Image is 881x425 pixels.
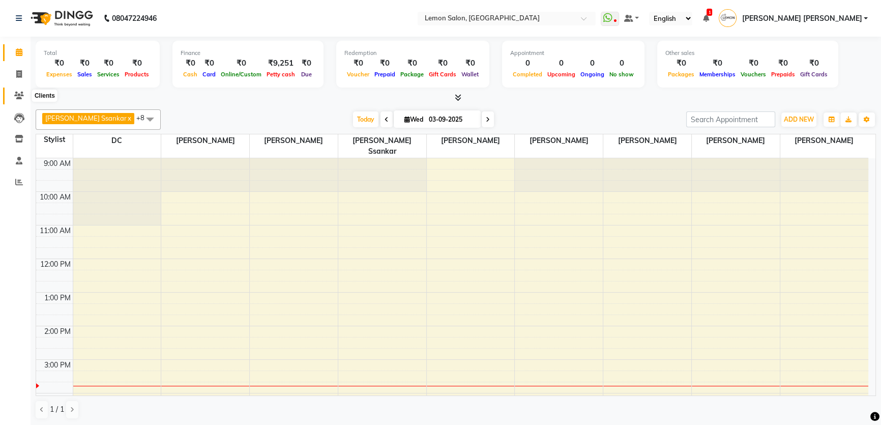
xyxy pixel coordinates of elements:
div: Other sales [665,49,830,58]
span: Card [200,71,218,78]
div: ₹0 [44,58,75,69]
div: ₹0 [200,58,218,69]
span: [PERSON_NAME] [692,134,780,147]
div: 11:00 AM [38,225,73,236]
input: 2025-09-03 [426,112,477,127]
div: Redemption [344,49,481,58]
span: No show [607,71,636,78]
span: Today [353,111,378,127]
div: Stylist [36,134,73,145]
img: Varsha Bittu Karmakar [719,9,737,27]
img: logo [26,4,96,33]
span: +8 [136,114,152,122]
div: ₹0 [398,58,426,69]
span: [PERSON_NAME] [427,134,515,147]
span: [PERSON_NAME] [250,134,338,147]
span: Voucher [344,71,372,78]
div: ₹0 [769,58,798,69]
input: Search Appointment [686,111,775,127]
div: Clients [32,90,57,102]
span: [PERSON_NAME] [PERSON_NAME] [742,13,862,24]
div: 0 [545,58,578,69]
span: Prepaids [769,71,798,78]
span: Wallet [459,71,481,78]
div: 2:00 PM [42,326,73,337]
span: 1 / 1 [50,404,64,415]
div: ₹0 [75,58,95,69]
div: 0 [510,58,545,69]
span: Cash [181,71,200,78]
span: ADD NEW [784,116,814,123]
span: Vouchers [738,71,769,78]
span: Gift Cards [426,71,459,78]
span: Products [122,71,152,78]
div: ₹0 [122,58,152,69]
span: Wed [402,116,426,123]
span: 1 [707,9,712,16]
div: ₹0 [218,58,264,69]
span: [PERSON_NAME] [603,134,691,147]
div: 0 [578,58,607,69]
div: ₹0 [95,58,122,69]
div: 10:00 AM [38,192,73,203]
span: [PERSON_NAME] [515,134,603,147]
div: 1:00 PM [42,293,73,303]
span: Due [299,71,314,78]
div: ₹0 [344,58,372,69]
div: ₹0 [798,58,830,69]
span: Packages [665,71,697,78]
span: Ongoing [578,71,607,78]
div: 3:00 PM [42,360,73,371]
div: ₹0 [738,58,769,69]
span: [PERSON_NAME] Ssankar [338,134,426,158]
span: [PERSON_NAME] [161,134,249,147]
span: Gift Cards [798,71,830,78]
a: x [127,114,131,122]
div: 0 [607,58,636,69]
span: Package [398,71,426,78]
span: Completed [510,71,545,78]
div: ₹0 [426,58,459,69]
div: 9:00 AM [42,158,73,169]
b: 08047224946 [112,4,157,33]
div: 4:00 PM [42,393,73,404]
div: Finance [181,49,315,58]
div: ₹0 [181,58,200,69]
div: ₹0 [372,58,398,69]
span: Petty cash [264,71,298,78]
div: Appointment [510,49,636,58]
div: ₹0 [298,58,315,69]
span: Sales [75,71,95,78]
span: Memberships [697,71,738,78]
span: [PERSON_NAME] [780,134,868,147]
div: Total [44,49,152,58]
span: [PERSON_NAME] Ssankar [45,114,127,122]
div: ₹0 [665,58,697,69]
span: DC [73,134,161,147]
div: ₹9,251 [264,58,298,69]
span: Prepaid [372,71,398,78]
span: Online/Custom [218,71,264,78]
div: ₹0 [697,58,738,69]
div: 12:00 PM [38,259,73,270]
div: ₹0 [459,58,481,69]
button: ADD NEW [781,112,816,127]
a: 1 [702,14,709,23]
span: Services [95,71,122,78]
span: Upcoming [545,71,578,78]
